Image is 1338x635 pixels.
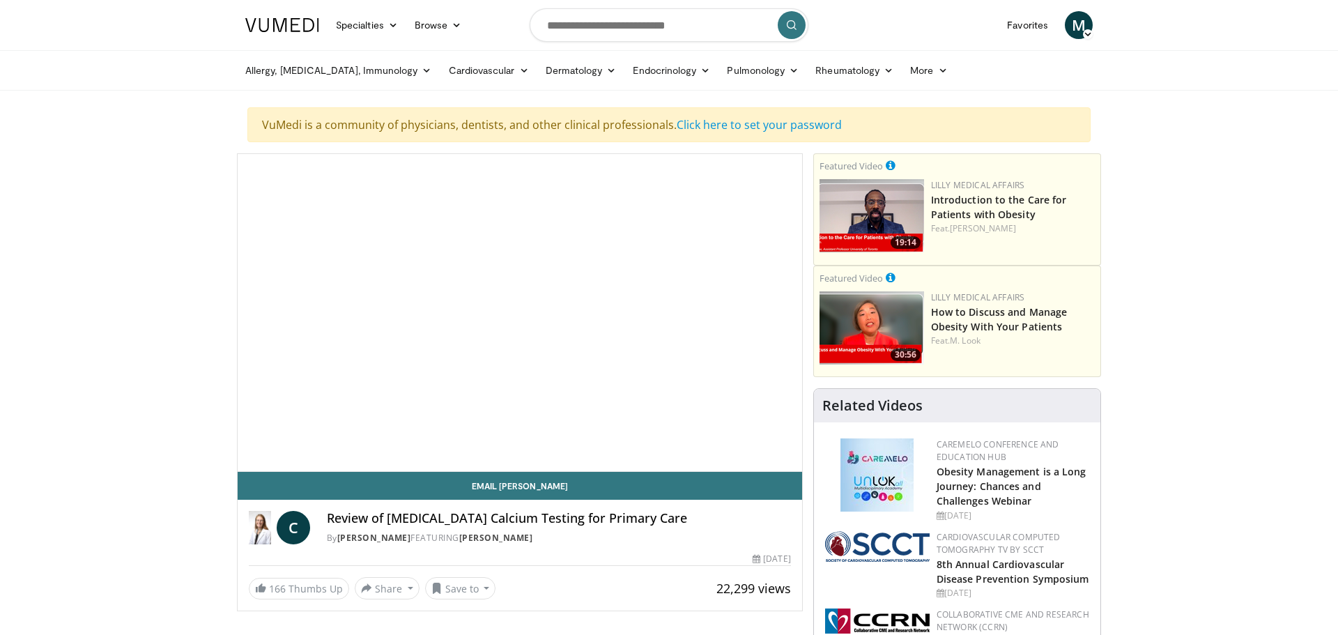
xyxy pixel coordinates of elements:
[237,56,440,84] a: Allergy, [MEDICAL_DATA], Immunology
[440,56,537,84] a: Cardiovascular
[891,349,921,361] span: 30:56
[931,179,1025,191] a: Lilly Medical Affairs
[753,553,790,565] div: [DATE]
[937,438,1059,463] a: CaReMeLO Conference and Education Hub
[820,291,924,365] img: c98a6a29-1ea0-4bd5-8cf5-4d1e188984a7.png.150x105_q85_crop-smart_upscale.png
[327,532,791,544] div: By FEATURING
[931,222,1095,235] div: Feat.
[937,609,1089,633] a: Collaborative CME and Research Network (CCRN)
[247,107,1091,142] div: VuMedi is a community of physicians, dentists, and other clinical professionals.
[530,8,808,42] input: Search topics, interventions
[820,160,883,172] small: Featured Video
[328,11,406,39] a: Specialties
[249,578,349,599] a: 166 Thumbs Up
[1065,11,1093,39] a: M
[822,397,923,414] h4: Related Videos
[249,511,271,544] img: Dr. Catherine P. Benziger
[931,291,1025,303] a: Lilly Medical Affairs
[537,56,625,84] a: Dermatology
[825,609,930,634] img: a04ee3ba-8487-4636-b0fb-5e8d268f3737.png.150x105_q85_autocrop_double_scale_upscale_version-0.2.png
[245,18,319,32] img: VuMedi Logo
[238,472,802,500] a: Email [PERSON_NAME]
[902,56,955,84] a: More
[238,154,802,472] video-js: Video Player
[677,117,842,132] a: Click here to set your password
[931,335,1095,347] div: Feat.
[718,56,807,84] a: Pulmonology
[931,193,1067,221] a: Introduction to the Care for Patients with Obesity
[891,236,921,249] span: 19:14
[269,582,286,595] span: 166
[406,11,470,39] a: Browse
[950,222,1016,234] a: [PERSON_NAME]
[937,465,1086,507] a: Obesity Management is a Long Journey: Chances and Challenges Webinar
[937,587,1089,599] div: [DATE]
[825,531,930,562] img: 51a70120-4f25-49cc-93a4-67582377e75f.png.150x105_q85_autocrop_double_scale_upscale_version-0.2.png
[999,11,1056,39] a: Favorites
[820,291,924,365] a: 30:56
[820,179,924,252] a: 19:14
[820,179,924,252] img: acc2e291-ced4-4dd5-b17b-d06994da28f3.png.150x105_q85_crop-smart_upscale.png
[950,335,981,346] a: M. Look
[937,531,1061,556] a: Cardiovascular Computed Tomography TV by SCCT
[937,558,1089,586] a: 8th Annual Cardiovascular Disease Prevention Symposium
[277,511,310,544] a: C
[840,438,914,512] img: 45df64a9-a6de-482c-8a90-ada250f7980c.png.150x105_q85_autocrop_double_scale_upscale_version-0.2.jpg
[624,56,718,84] a: Endocrinology
[425,577,496,599] button: Save to
[937,510,1089,522] div: [DATE]
[807,56,902,84] a: Rheumatology
[355,577,420,599] button: Share
[716,580,791,597] span: 22,299 views
[931,305,1068,333] a: How to Discuss and Manage Obesity With Your Patients
[459,532,533,544] a: [PERSON_NAME]
[820,272,883,284] small: Featured Video
[337,532,411,544] a: [PERSON_NAME]
[327,511,791,526] h4: Review of [MEDICAL_DATA] Calcium Testing for Primary Care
